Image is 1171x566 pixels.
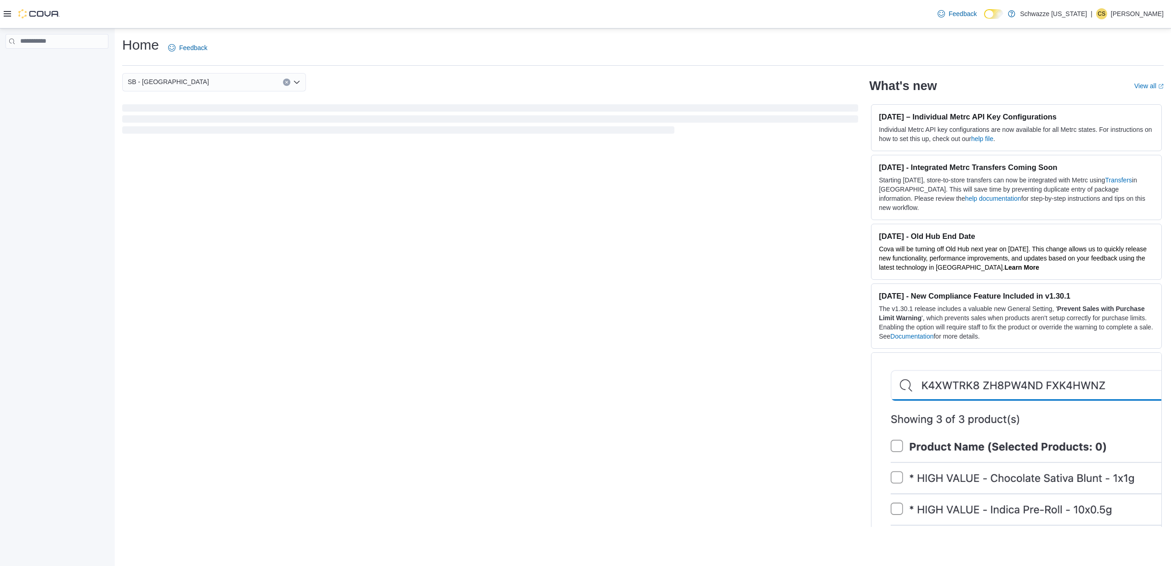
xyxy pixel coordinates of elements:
[18,9,60,18] img: Cova
[984,9,1003,19] input: Dark Mode
[1096,8,1107,19] div: Clay Strickland
[965,195,1021,202] a: help documentation
[1105,176,1132,184] a: Transfers
[293,79,300,86] button: Open list of options
[879,163,1154,172] h3: [DATE] - Integrated Metrc Transfers Coming Soon
[1020,8,1087,19] p: Schwazze [US_STATE]
[879,125,1154,143] p: Individual Metrc API key configurations are now available for all Metrc states. For instructions ...
[128,76,209,87] span: SB - [GEOGRAPHIC_DATA]
[1091,8,1092,19] p: |
[122,106,858,136] span: Loading
[879,305,1145,322] strong: Prevent Sales with Purchase Limit Warning
[869,79,937,93] h2: What's new
[179,43,207,52] span: Feedback
[283,79,290,86] button: Clear input
[1005,264,1039,271] a: Learn More
[879,304,1154,341] p: The v1.30.1 release includes a valuable new General Setting, ' ', which prevents sales when produ...
[1134,82,1164,90] a: View allExternal link
[879,245,1147,271] span: Cova will be turning off Old Hub next year on [DATE]. This change allows us to quickly release ne...
[879,112,1154,121] h3: [DATE] – Individual Metrc API Key Configurations
[971,135,993,142] a: help file
[890,333,933,340] a: Documentation
[6,51,108,73] nav: Complex example
[1158,84,1164,89] svg: External link
[164,39,211,57] a: Feedback
[879,175,1154,212] p: Starting [DATE], store-to-store transfers can now be integrated with Metrc using in [GEOGRAPHIC_D...
[934,5,980,23] a: Feedback
[879,291,1154,300] h3: [DATE] - New Compliance Feature Included in v1.30.1
[879,232,1154,241] h3: [DATE] - Old Hub End Date
[1098,8,1106,19] span: CS
[949,9,977,18] span: Feedback
[122,36,159,54] h1: Home
[1111,8,1164,19] p: [PERSON_NAME]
